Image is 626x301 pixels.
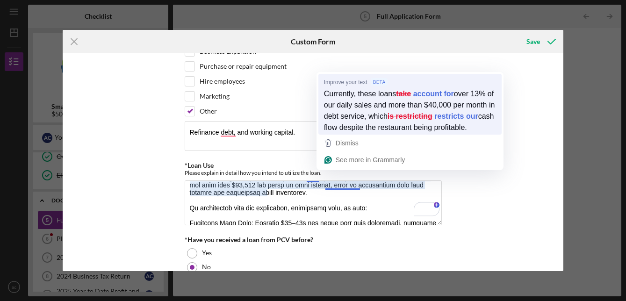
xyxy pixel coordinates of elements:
[202,249,212,257] label: Yes
[200,77,245,86] label: Hire employees
[291,37,335,46] h6: Custom Form
[185,161,214,169] label: *Loan Use
[185,121,442,151] textarea: To enrich screen reader interactions, please activate Accessibility in Grammarly extension settings
[526,32,540,51] div: Save
[200,107,217,116] label: Other
[200,62,287,71] label: Purchase or repair equipment
[517,32,563,51] button: Save
[185,236,442,244] div: *Have you received a loan from PCV before?
[185,169,442,176] div: Please explain in detail how you intend to utilize the loan.
[200,92,230,101] label: Marketing
[185,180,442,225] textarea: To enrich screen reader interactions, please activate Accessibility in Grammarly extension settings
[202,263,211,271] label: No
